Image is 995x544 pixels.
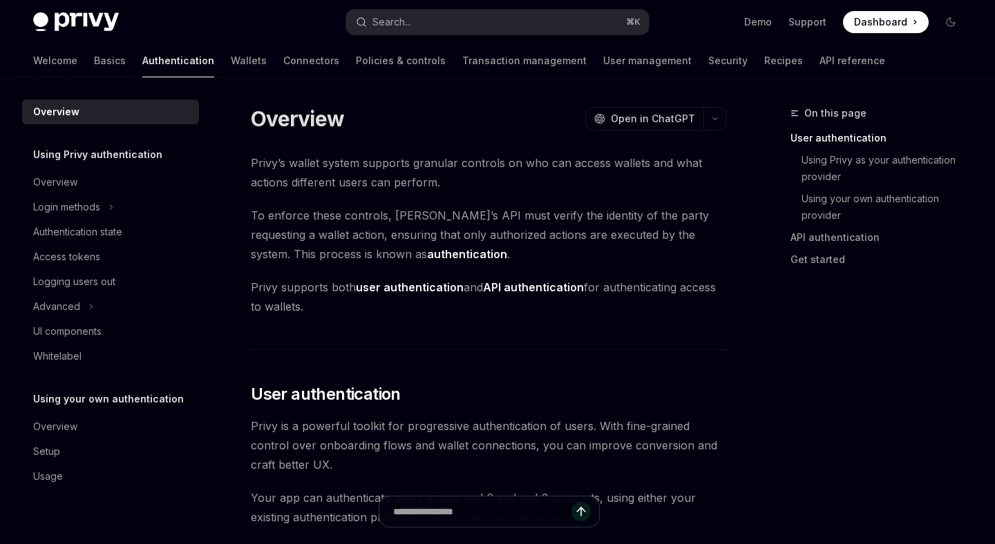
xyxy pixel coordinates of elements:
a: User authentication [790,127,973,149]
a: Access tokens [22,244,199,269]
span: Dashboard [854,15,907,29]
a: Whitelabel [22,344,199,369]
a: Get started [790,249,973,271]
div: Setup [33,443,60,460]
a: Security [708,44,748,77]
span: Your app can authenticate users across web2 and web3 accounts, using either your existing authent... [251,488,727,527]
a: Dashboard [843,11,929,33]
a: Wallets [231,44,267,77]
a: Overview [22,414,199,439]
a: Transaction management [462,44,587,77]
a: Support [788,15,826,29]
span: Privy supports both and for authenticating access to wallets. [251,278,727,316]
div: Overview [33,104,79,120]
a: Policies & controls [356,44,446,77]
span: User authentication [251,383,401,405]
a: Setup [22,439,199,464]
button: Open in ChatGPT [585,107,703,130]
a: API reference [819,44,885,77]
span: To enforce these controls, [PERSON_NAME]’s API must verify the identity of the party requesting a... [251,206,727,264]
div: Logging users out [33,273,115,290]
strong: API authentication [483,280,584,294]
div: Overview [33,174,77,191]
a: Using Privy as your authentication provider [802,149,973,188]
a: Recipes [764,44,803,77]
a: API authentication [790,226,973,249]
a: Welcome [33,44,77,77]
span: Open in ChatGPT [611,112,695,126]
a: Usage [22,464,199,489]
a: Authentication [142,44,214,77]
button: Send message [571,502,591,521]
a: Overview [22,99,199,124]
div: Whitelabel [33,348,82,365]
div: Login methods [33,199,100,215]
h5: Using Privy authentication [33,146,162,163]
span: Privy’s wallet system supports granular controls on who can access wallets and what actions diffe... [251,153,727,192]
span: ⌘ K [626,17,641,28]
a: User management [603,44,692,77]
div: Advanced [33,298,80,315]
button: Toggle dark mode [940,11,962,33]
a: Using your own authentication provider [802,188,973,226]
a: Logging users out [22,269,199,294]
a: Basics [94,44,126,77]
div: Access tokens [33,249,100,265]
span: Privy is a powerful toolkit for progressive authentication of users. With fine-grained control ov... [251,416,727,474]
strong: authentication [427,247,507,261]
div: Usage [33,468,63,485]
button: Search...⌘K [346,10,648,35]
div: Search... [372,14,411,30]
a: Demo [744,15,772,29]
a: UI components [22,319,199,344]
div: Authentication state [33,224,122,240]
a: Connectors [283,44,339,77]
a: Overview [22,170,199,195]
h1: Overview [251,106,344,131]
h5: Using your own authentication [33,391,184,407]
img: dark logo [33,12,119,32]
strong: user authentication [356,280,464,294]
div: Overview [33,418,77,435]
span: On this page [804,105,866,122]
a: Authentication state [22,220,199,244]
div: UI components [33,323,102,340]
